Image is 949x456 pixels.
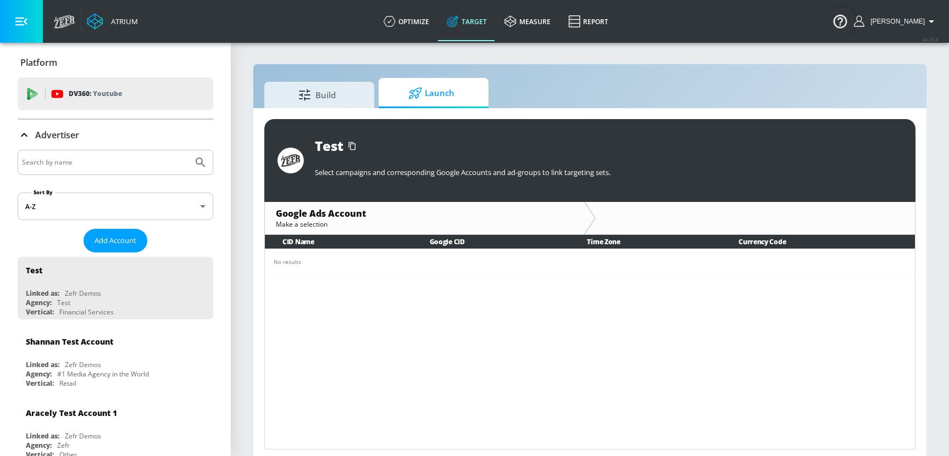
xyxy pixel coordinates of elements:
button: Open Resource Center [825,5,856,36]
div: Vertical: [26,379,54,388]
div: Agency: [26,441,52,450]
div: Shannan Test AccountLinked as:Zefr DemosAgency:#1 Media Agency in the WorldVertical:Retail [18,328,213,391]
div: Linked as: [26,431,59,441]
div: Retail [59,379,76,388]
div: Test [57,298,70,307]
div: Atrium [107,16,138,26]
a: optimize [375,2,438,41]
div: Platform [18,47,213,78]
div: A-Z [18,193,213,220]
div: Advertiser [18,120,213,150]
div: DV360: Youtube [18,77,213,110]
span: v 4.25.4 [923,36,938,42]
span: login as: maria.guzman@zefr.com [866,18,925,25]
div: Vertical: [26,307,54,317]
div: Linked as: [26,360,59,369]
div: Shannan Test Account [26,336,113,347]
div: Zefr [57,441,70,450]
p: Platform [20,57,57,69]
div: Agency: [26,369,52,379]
div: Zefr Demos [65,360,101,369]
div: Linked as: [26,289,59,298]
p: DV360: [69,88,122,100]
p: Advertiser [35,129,79,141]
div: Agency: [26,298,52,307]
div: Zefr Demos [65,431,101,441]
label: Sort By [31,189,55,196]
a: Atrium [87,13,138,30]
a: measure [496,2,559,41]
span: Add Account [95,234,136,247]
div: Zefr Demos [65,289,101,298]
div: TestLinked as:Zefr DemosAgency:TestVertical:Financial Services [18,257,213,319]
a: Target [438,2,496,41]
div: Test [26,265,42,275]
div: Financial Services [59,307,114,317]
div: Aracely Test Account 1 [26,408,117,418]
div: #1 Media Agency in the World [57,369,149,379]
p: Youtube [93,88,122,99]
input: Search by name [22,155,188,170]
a: Report [559,2,617,41]
button: Add Account [84,229,147,252]
button: [PERSON_NAME] [854,15,938,28]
